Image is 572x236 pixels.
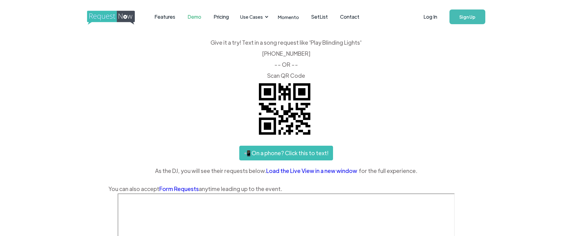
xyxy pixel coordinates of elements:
img: QR code [254,78,315,140]
a: 📲 On a phone? Click this to text! [239,146,333,160]
div: Use Cases [240,13,263,20]
div: Use Cases [237,7,270,26]
img: requestnow logo [87,11,146,25]
a: Contact [334,7,366,26]
div: As the DJ, you will see their requests below. for the full experience. [108,166,464,175]
a: SetList [305,7,334,26]
a: Form Requests [159,185,199,192]
a: Log In [417,6,443,28]
a: Demo [181,7,207,26]
div: Give it a try! Text in a song request like 'Play Blinding Lights' ‍ [PHONE_NUMBER] -- OR -- ‍ Sca... [108,40,464,78]
a: Pricing [207,7,235,26]
a: Features [148,7,181,26]
a: Momento [272,8,305,26]
div: You can also accept anytime leading up to the event. [108,184,464,193]
a: home [87,11,133,23]
a: Load the Live View in a new window [266,166,359,175]
a: Sign Up [449,9,485,24]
